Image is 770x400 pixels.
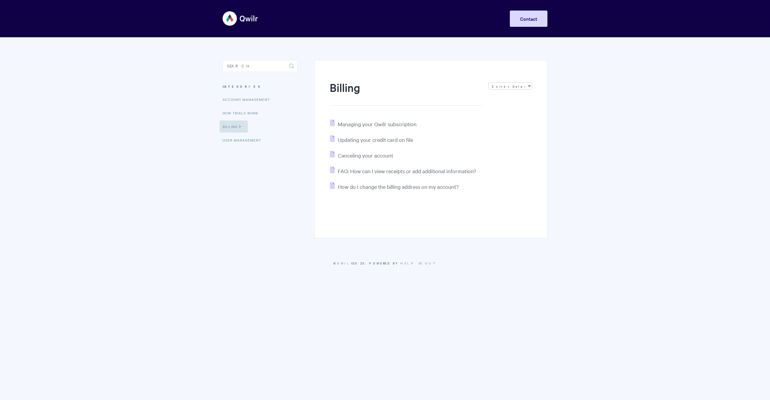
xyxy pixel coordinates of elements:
[400,261,437,265] a: Help Scout
[338,120,417,127] span: Managing your Qwilr subscription
[330,152,393,159] a: Canceling your account
[330,167,476,174] a: FAQ: How can I view receipts or add additional information?
[330,136,413,143] a: Updating your credit card on file
[369,261,437,265] span: Powered by
[488,82,532,89] select: Page reloads on selection
[338,152,393,159] span: Canceling your account
[330,120,417,127] a: Managing your Qwilr subscription
[338,183,459,190] span: How do I change the billing address on my account?
[223,60,297,72] input: Search
[223,93,274,105] a: Account Management
[223,107,263,119] a: How Trials Work
[338,136,413,143] span: Updating your credit card on file
[510,11,547,27] a: Contact
[223,261,547,266] p: © 2025.
[223,81,297,92] h3: Categories
[220,120,248,133] a: Billing
[330,183,459,190] a: How do I change the billing address on my account?
[330,80,482,106] h1: Billing
[223,134,266,146] a: User Management
[338,167,476,174] span: FAQ: How can I view receipts or add additional information?
[223,7,258,30] img: Qwilr Help Center
[337,261,353,265] a: Qwilr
